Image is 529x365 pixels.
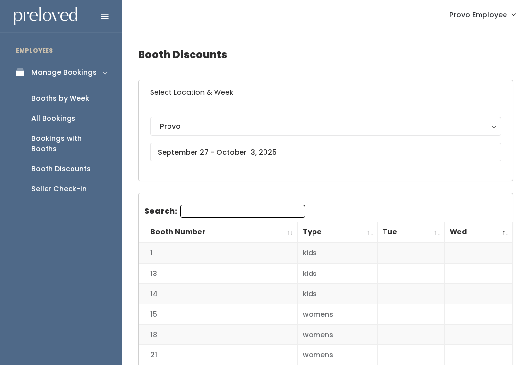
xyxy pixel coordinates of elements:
label: Search: [144,205,305,218]
td: 1 [139,243,297,263]
div: Booth Discounts [31,164,91,174]
th: Booth Number: activate to sort column ascending [139,222,297,243]
th: Tue: activate to sort column ascending [378,222,445,243]
td: kids [297,263,378,284]
th: Wed: activate to sort column descending [445,222,513,243]
td: 14 [139,284,297,304]
h4: Booth Discounts [138,41,513,68]
input: Search: [180,205,305,218]
div: Booths by Week [31,93,89,104]
td: womens [297,324,378,345]
a: Provo Employee [439,4,525,25]
div: All Bookings [31,114,75,124]
img: preloved logo [14,7,77,26]
th: Type: activate to sort column ascending [297,222,378,243]
input: September 27 - October 3, 2025 [150,143,501,161]
td: womens [297,304,378,325]
span: Provo Employee [449,9,507,20]
div: Bookings with Booths [31,134,107,154]
td: kids [297,284,378,304]
td: kids [297,243,378,263]
div: Provo [160,121,492,132]
div: Manage Bookings [31,68,96,78]
button: Provo [150,117,501,136]
div: Seller Check-in [31,184,87,194]
td: 15 [139,304,297,325]
td: 18 [139,324,297,345]
td: 13 [139,263,297,284]
h6: Select Location & Week [139,80,513,105]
